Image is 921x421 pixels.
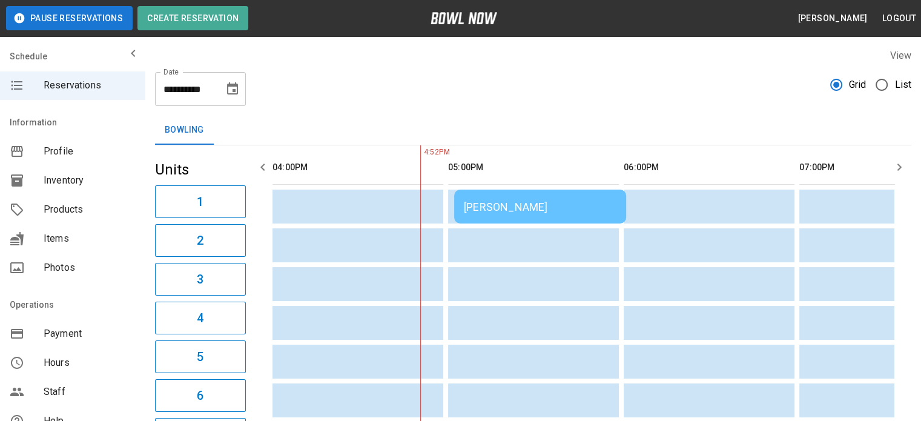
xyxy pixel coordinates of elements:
h6: 1 [197,192,203,211]
span: Inventory [44,173,136,188]
img: logo [431,12,497,24]
h6: 6 [197,386,203,405]
span: Photos [44,260,136,275]
button: 5 [155,340,246,373]
button: 4 [155,302,246,334]
h5: Units [155,160,246,179]
span: Grid [849,78,867,92]
label: View [890,50,911,61]
div: inventory tabs [155,116,911,145]
button: [PERSON_NAME] [793,7,872,30]
button: 2 [155,224,246,257]
span: 4:52PM [420,147,423,159]
span: Staff [44,385,136,399]
h6: 4 [197,308,203,328]
div: [PERSON_NAME] [464,201,616,213]
button: Choose date, selected date is Aug 12, 2025 [220,77,245,101]
button: 6 [155,379,246,412]
span: Hours [44,356,136,370]
span: List [894,78,911,92]
button: Create Reservation [137,6,248,30]
button: Logout [877,7,921,30]
button: 1 [155,185,246,218]
h6: 5 [197,347,203,366]
h6: 3 [197,270,203,289]
span: Profile [44,144,136,159]
span: Items [44,231,136,246]
span: Products [44,202,136,217]
button: Bowling [155,116,214,145]
h6: 2 [197,231,203,250]
span: Payment [44,327,136,341]
button: Pause Reservations [6,6,133,30]
span: Reservations [44,78,136,93]
button: 3 [155,263,246,296]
